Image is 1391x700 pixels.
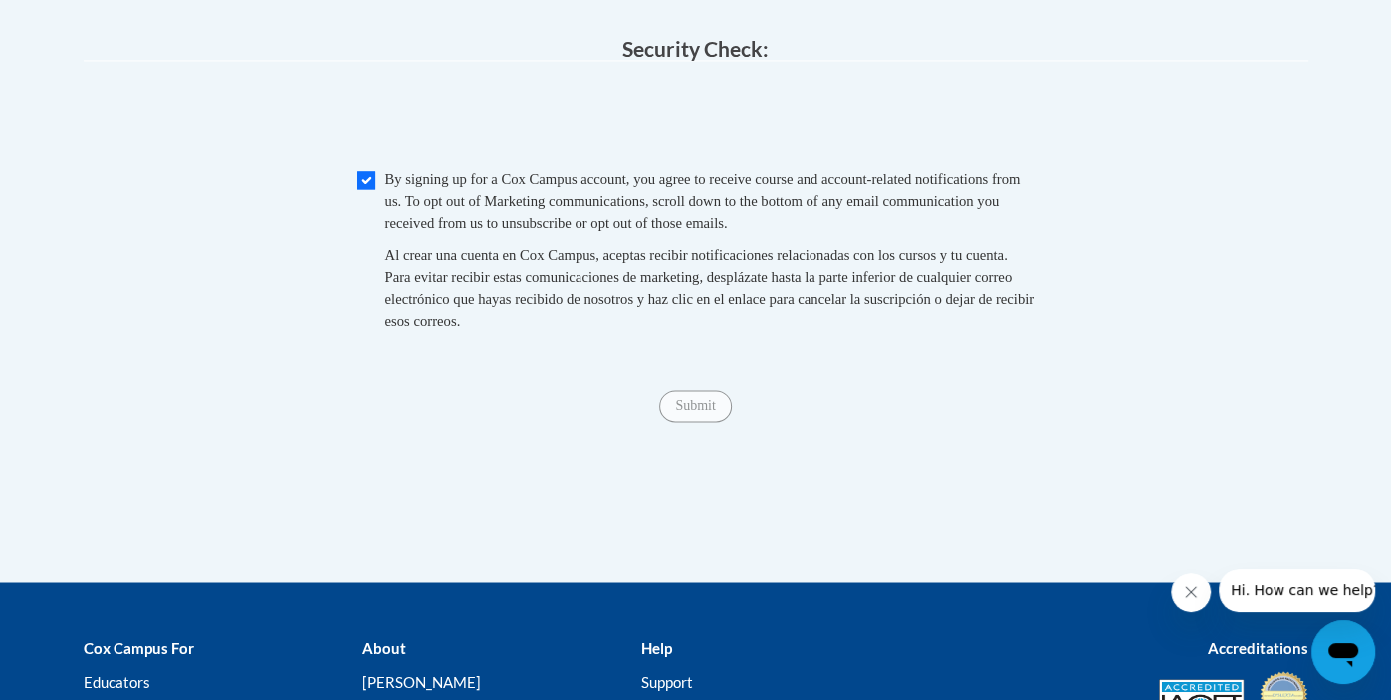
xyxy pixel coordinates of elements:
span: Security Check: [622,36,769,61]
iframe: Close message [1171,573,1211,612]
iframe: Button to launch messaging window [1311,620,1375,684]
span: By signing up for a Cox Campus account, you agree to receive course and account-related notificat... [385,171,1021,231]
iframe: reCAPTCHA [545,81,847,158]
b: About [361,638,405,656]
a: Educators [84,672,150,690]
b: Accreditations [1208,638,1308,656]
span: Al crear una cuenta en Cox Campus, aceptas recibir notificaciones relacionadas con los cursos y t... [385,247,1034,329]
b: Help [640,638,671,656]
iframe: Message from company [1219,569,1375,612]
span: Hi. How can we help? [12,14,161,30]
a: Support [640,672,692,690]
b: Cox Campus For [84,638,194,656]
input: Submit [659,390,731,422]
